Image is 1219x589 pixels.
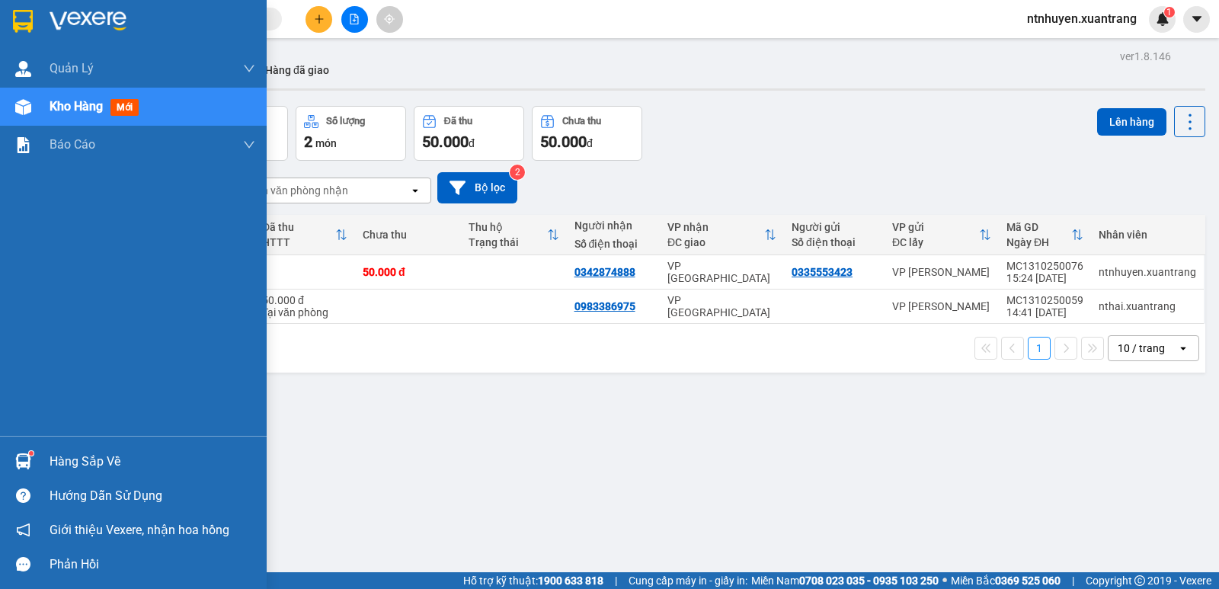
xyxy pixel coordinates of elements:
[50,450,255,473] div: Hàng sắp về
[422,133,469,151] span: 50.000
[384,14,395,24] span: aim
[363,229,453,241] div: Chưa thu
[16,557,30,571] span: message
[792,266,853,278] div: 0335553423
[50,135,95,154] span: Báo cáo
[349,14,360,24] span: file-add
[1118,341,1165,356] div: 10 / trang
[574,219,653,232] div: Người nhận
[1006,221,1071,233] div: Mã GD
[667,236,764,248] div: ĐC giao
[1097,108,1166,136] button: Lên hàng
[13,10,33,33] img: logo-vxr
[469,137,475,149] span: đ
[16,488,30,503] span: question-circle
[414,106,524,161] button: Đã thu50.000đ
[50,99,103,114] span: Kho hàng
[1134,575,1145,586] span: copyright
[1028,337,1051,360] button: 1
[29,451,34,456] sup: 1
[1015,9,1149,28] span: ntnhuyen.xuantrang
[792,236,877,248] div: Số điện thoại
[243,139,255,151] span: down
[1099,229,1196,241] div: Nhân viên
[253,52,341,88] button: Hàng đã giao
[1006,306,1083,319] div: 14:41 [DATE]
[942,578,947,584] span: ⚪️
[1166,7,1172,18] span: 1
[50,520,229,539] span: Giới thiệu Vexere, nhận hoa hồng
[254,215,355,255] th: Toggle SortBy
[296,106,406,161] button: Số lượng2món
[16,523,30,537] span: notification
[15,137,31,153] img: solution-icon
[562,116,601,126] div: Chưa thu
[409,184,421,197] svg: open
[243,62,255,75] span: down
[538,575,603,587] strong: 1900 633 818
[1164,7,1175,18] sup: 1
[469,221,547,233] div: Thu hộ
[892,300,991,312] div: VP [PERSON_NAME]
[1177,342,1189,354] svg: open
[326,116,365,126] div: Số lượng
[50,59,94,78] span: Quản Lý
[574,238,653,250] div: Số điện thoại
[315,137,337,149] span: món
[1006,260,1083,272] div: MC1310250076
[469,236,547,248] div: Trạng thái
[540,133,587,151] span: 50.000
[50,553,255,576] div: Phản hồi
[1006,272,1083,284] div: 15:24 [DATE]
[999,215,1091,255] th: Toggle SortBy
[262,236,335,248] div: HTTT
[1099,300,1196,312] div: nthai.xuantrang
[660,215,784,255] th: Toggle SortBy
[751,572,939,589] span: Miền Nam
[629,572,747,589] span: Cung cấp máy in - giấy in:
[437,172,517,203] button: Bộ lọc
[376,6,403,33] button: aim
[262,221,335,233] div: Đã thu
[15,99,31,115] img: warehouse-icon
[885,215,999,255] th: Toggle SortBy
[243,183,348,198] div: Chọn văn phòng nhận
[1072,572,1074,589] span: |
[1099,266,1196,278] div: ntnhuyen.xuantrang
[444,116,472,126] div: Đã thu
[892,236,979,248] div: ĐC lấy
[995,575,1061,587] strong: 0369 525 060
[667,294,776,319] div: VP [GEOGRAPHIC_DATA]
[792,221,877,233] div: Người gửi
[574,300,635,312] div: 0983386975
[574,266,635,278] div: 0342874888
[1183,6,1210,33] button: caret-down
[314,14,325,24] span: plus
[363,266,453,278] div: 50.000 đ
[306,6,332,33] button: plus
[262,306,347,319] div: Tại văn phòng
[799,575,939,587] strong: 0708 023 035 - 0935 103 250
[341,6,368,33] button: file-add
[510,165,525,180] sup: 2
[461,215,567,255] th: Toggle SortBy
[615,572,617,589] span: |
[667,260,776,284] div: VP [GEOGRAPHIC_DATA]
[1006,236,1071,248] div: Ngày ĐH
[15,61,31,77] img: warehouse-icon
[1120,48,1171,65] div: ver 1.8.146
[951,572,1061,589] span: Miền Bắc
[667,221,764,233] div: VP nhận
[110,99,139,116] span: mới
[1190,12,1204,26] span: caret-down
[892,266,991,278] div: VP [PERSON_NAME]
[15,453,31,469] img: warehouse-icon
[50,485,255,507] div: Hướng dẫn sử dụng
[1006,294,1083,306] div: MC1310250059
[262,294,347,306] div: 50.000 đ
[892,221,979,233] div: VP gửi
[587,137,593,149] span: đ
[1156,12,1169,26] img: icon-new-feature
[463,572,603,589] span: Hỗ trợ kỹ thuật:
[304,133,312,151] span: 2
